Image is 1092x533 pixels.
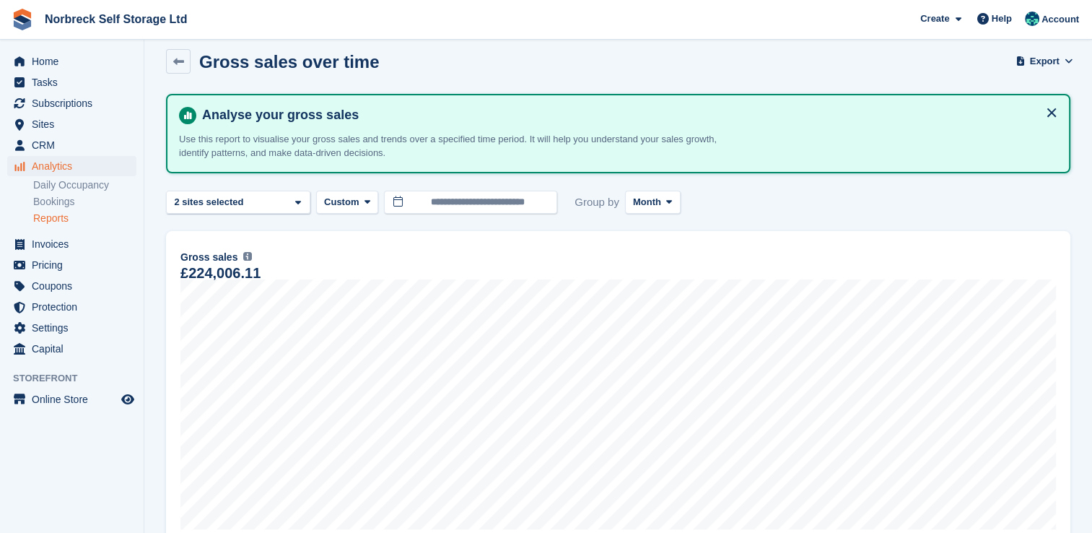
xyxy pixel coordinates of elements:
span: Subscriptions [32,93,118,113]
span: Coupons [32,276,118,296]
span: Group by [575,191,619,214]
a: menu [7,135,136,155]
span: Analytics [32,156,118,176]
a: menu [7,339,136,359]
span: Settings [32,318,118,338]
span: Protection [32,297,118,317]
span: Invoices [32,234,118,254]
button: Custom [316,191,378,214]
span: Create [920,12,949,26]
h4: Analyse your gross sales [196,107,1057,123]
a: menu [7,297,136,317]
span: CRM [32,135,118,155]
span: Custom [324,195,359,209]
span: Tasks [32,72,118,92]
span: Online Store [32,389,118,409]
a: menu [7,51,136,71]
a: menu [7,156,136,176]
span: Export [1030,54,1060,69]
span: Pricing [32,255,118,275]
a: menu [7,389,136,409]
span: Home [32,51,118,71]
a: menu [7,318,136,338]
img: stora-icon-8386f47178a22dfd0bd8f6a31ec36ba5ce8667c1dd55bd0f319d3a0aa187defe.svg [12,9,33,30]
a: menu [7,72,136,92]
span: Storefront [13,371,144,386]
div: 2 sites selected [172,195,249,209]
a: menu [7,114,136,134]
a: Preview store [119,391,136,408]
a: Norbreck Self Storage Ltd [39,7,193,31]
span: Capital [32,339,118,359]
button: Month [625,191,681,214]
img: icon-info-grey-7440780725fd019a000dd9b08b2336e03edf1995a4989e88bcd33f0948082b44.svg [243,252,252,261]
span: Sites [32,114,118,134]
h2: Gross sales over time [199,52,379,71]
a: menu [7,276,136,296]
span: Help [992,12,1012,26]
a: menu [7,255,136,275]
button: Export [1018,49,1070,73]
div: £224,006.11 [180,267,261,279]
span: Account [1041,12,1079,27]
a: Reports [33,212,136,225]
img: Sally King [1025,12,1039,26]
a: menu [7,93,136,113]
span: Gross sales [180,250,237,265]
a: menu [7,234,136,254]
p: Use this report to visualise your gross sales and trends over a specified time period. It will he... [179,132,720,160]
span: Month [633,195,661,209]
a: Daily Occupancy [33,178,136,192]
a: Bookings [33,195,136,209]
